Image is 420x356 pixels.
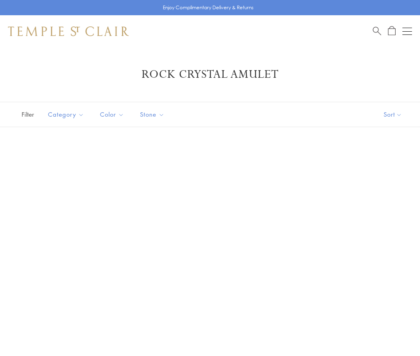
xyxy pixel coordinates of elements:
[402,26,412,36] button: Open navigation
[94,105,130,123] button: Color
[373,26,381,36] a: Search
[134,105,170,123] button: Stone
[96,109,130,119] span: Color
[44,109,90,119] span: Category
[20,67,400,82] h1: Rock Crystal Amulet
[366,102,420,127] button: Show sort by
[8,26,129,36] img: Temple St. Clair
[136,109,170,119] span: Stone
[388,26,396,36] a: Open Shopping Bag
[163,4,254,12] p: Enjoy Complimentary Delivery & Returns
[42,105,90,123] button: Category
